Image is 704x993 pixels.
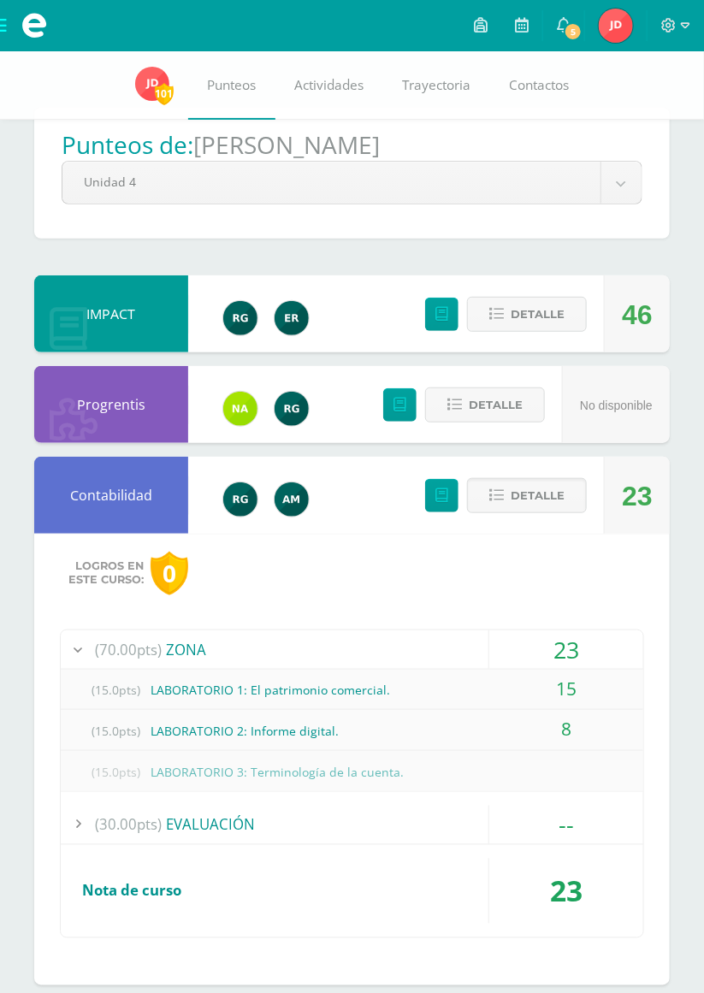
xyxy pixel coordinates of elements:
[489,710,643,748] div: 8
[275,51,383,120] a: Actividades
[489,630,643,669] div: 23
[34,366,188,443] div: Progrentis
[62,162,642,204] a: Unidad 4
[135,67,169,101] img: 15d746187954e4f639c67230353f3c84.png
[82,671,151,709] span: (15.0pts)
[510,76,570,94] span: Contactos
[155,83,174,104] span: 101
[62,128,193,161] h1: Punteos de:
[151,552,188,595] div: 0
[275,482,309,517] img: 6e92675d869eb295716253c72d38e6e7.png
[511,480,565,511] span: Detalle
[95,806,162,844] span: (30.00pts)
[95,630,162,669] span: (70.00pts)
[188,51,275,120] a: Punteos
[275,392,309,426] img: 24ef3269677dd7dd963c57b86ff4a022.png
[622,276,653,353] div: 46
[511,298,565,330] span: Detalle
[61,806,643,844] div: EVALUACIÓN
[469,389,523,421] span: Detalle
[489,859,643,924] div: 23
[489,670,643,708] div: 15
[467,297,587,332] button: Detalle
[193,128,380,161] h1: [PERSON_NAME]
[68,559,144,587] span: Logros en este curso:
[275,301,309,335] img: 43406b00e4edbe00e0fe2658b7eb63de.png
[295,76,364,94] span: Actividades
[599,9,633,43] img: 15d746187954e4f639c67230353f3c84.png
[61,671,643,709] div: LABORATORIO 1: El patrimonio comercial.
[82,753,151,791] span: (15.0pts)
[425,387,545,423] button: Detalle
[223,301,257,335] img: 24ef3269677dd7dd963c57b86ff4a022.png
[61,630,643,669] div: ZONA
[467,478,587,513] button: Detalle
[489,806,643,844] div: --
[34,275,188,352] div: IMPACT
[34,457,188,534] div: Contabilidad
[61,753,643,791] div: LABORATORIO 3: Terminología de la cuenta.
[564,22,583,41] span: 5
[223,482,257,517] img: 24ef3269677dd7dd963c57b86ff4a022.png
[383,51,490,120] a: Trayectoria
[82,712,151,750] span: (15.0pts)
[622,458,653,535] div: 23
[84,162,579,202] span: Unidad 4
[580,399,653,412] span: No disponible
[82,881,181,901] span: Nota de curso
[403,76,471,94] span: Trayectoria
[61,712,643,750] div: LABORATORIO 2: Informe digital.
[490,51,589,120] a: Contactos
[223,392,257,426] img: 35a337993bdd6a3ef9ef2b9abc5596bd.png
[208,76,257,94] span: Punteos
